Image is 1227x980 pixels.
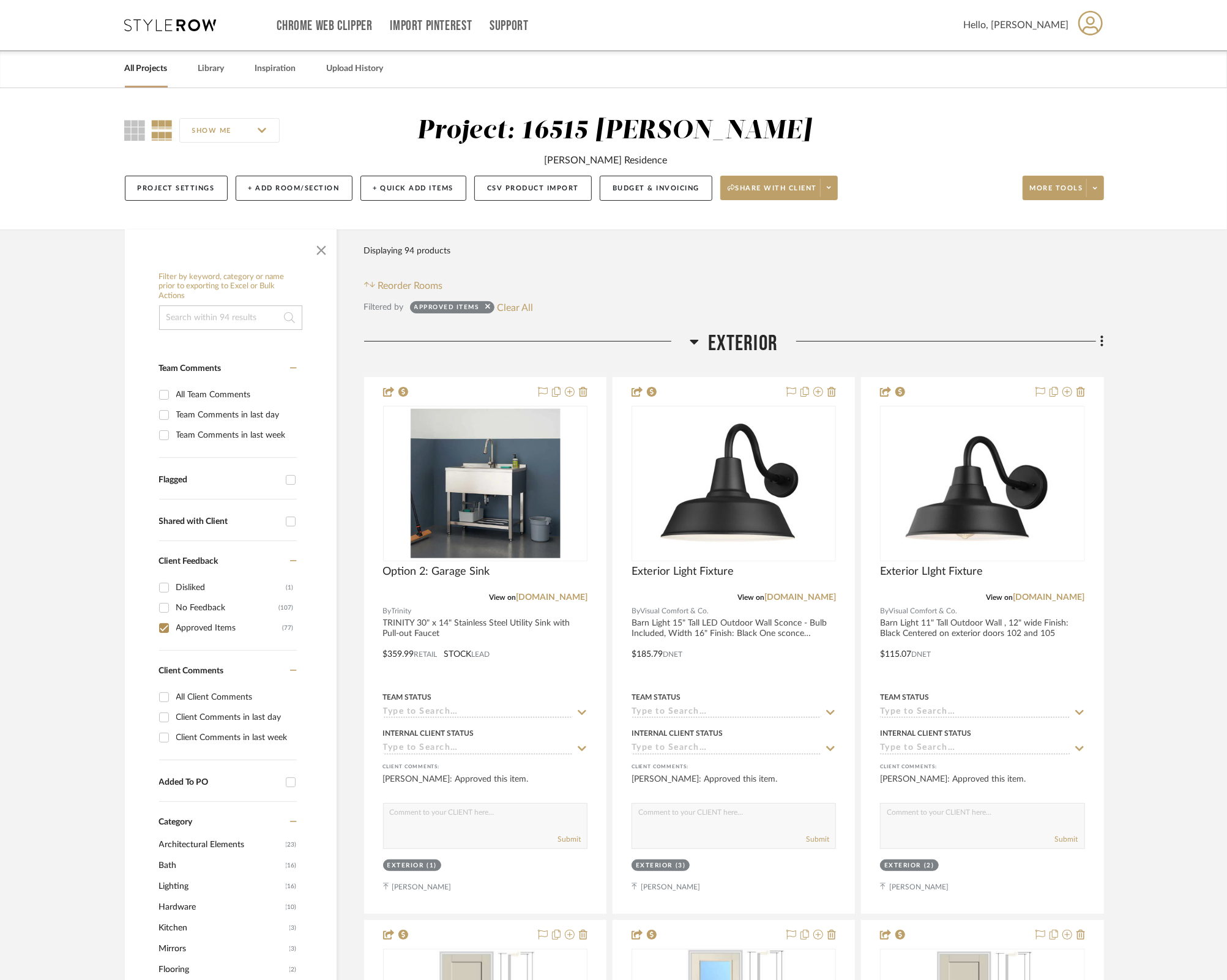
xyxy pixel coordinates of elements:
[889,605,957,617] span: Visual Comfort & Co.
[159,667,224,675] span: Client Comments
[636,861,673,870] div: Exterior
[277,21,373,31] a: Chrome Web Clipper
[176,425,294,445] div: Team Comments in last week
[708,331,778,357] span: Exterior
[880,692,929,703] div: Team Status
[1055,834,1078,845] button: Submit
[159,557,218,566] span: Client Feedback
[880,728,971,739] div: Internal Client Status
[427,861,438,870] div: (1)
[632,605,640,617] span: By
[159,475,280,485] div: Flagged
[279,598,294,618] div: (107)
[176,708,294,727] div: Client Comments in last day
[159,517,280,527] div: Shared with Client
[1023,176,1104,200] button: More tools
[383,692,432,703] div: Team Status
[764,593,836,602] a: [DOMAIN_NAME]
[924,861,934,870] div: (2)
[198,61,225,77] a: Library
[159,305,302,330] input: Search within 94 results
[364,239,451,263] div: Displaying 94 products
[880,565,983,578] span: Exterior LIght Fixture
[159,876,283,897] span: Lighting
[364,301,404,314] div: Filtered by
[176,598,279,618] div: No Feedback
[159,834,283,855] span: Architectural Elements
[360,176,467,201] button: + Quick Add Items
[176,578,286,597] div: Disliked
[176,728,294,747] div: Client Comments in last week
[498,299,534,315] button: Clear All
[159,364,222,373] span: Team Comments
[383,605,392,617] span: By
[327,61,384,77] a: Upload History
[632,743,821,755] input: Type to Search…
[882,407,1083,560] img: Exterior LIght Fixture
[880,743,1070,755] input: Type to Search…
[159,855,283,876] span: Bath
[125,176,228,201] button: Project Settings
[159,959,286,980] span: Flooring
[159,918,286,938] span: Kitchen
[286,877,297,896] span: (16)
[632,728,723,739] div: Internal Client Status
[474,176,592,201] button: CSV Product Import
[558,834,581,845] button: Submit
[720,176,838,200] button: Share with client
[640,605,709,617] span: Visual Comfort & Co.
[383,773,587,798] div: [PERSON_NAME]: Approved this item.
[1013,593,1085,602] a: [DOMAIN_NAME]
[383,743,573,755] input: Type to Search…
[632,692,681,703] div: Team Status
[986,594,1013,601] span: View on
[159,897,283,918] span: Hardware
[407,407,563,560] img: Option 2: Garage Sink
[880,605,889,617] span: By
[255,61,296,77] a: Inspiration
[880,773,1084,798] div: [PERSON_NAME]: Approved this item.
[544,153,667,168] div: [PERSON_NAME] Residence
[289,918,297,938] span: (3)
[286,835,297,855] span: (23)
[516,593,587,602] a: [DOMAIN_NAME]
[309,236,334,260] button: Close
[236,176,352,201] button: + Add Room/Section
[1030,184,1083,202] span: More tools
[676,861,686,870] div: (3)
[289,960,297,979] span: (2)
[159,817,193,828] span: Category
[176,618,283,638] div: Approved Items
[286,897,297,917] span: (10)
[490,21,528,31] a: Support
[387,861,424,870] div: Exterior
[286,578,294,597] div: (1)
[600,176,712,201] button: Budget & Invoicing
[806,834,829,845] button: Submit
[392,605,412,617] span: Trinity
[390,21,472,31] a: Import Pinterest
[125,61,168,77] a: All Projects
[632,565,734,578] span: Exterior Light Fixture
[176,405,294,425] div: Team Comments in last day
[159,938,286,959] span: Mirrors
[159,777,280,788] div: Added To PO
[417,118,812,144] div: Project: 16515 [PERSON_NAME]
[884,861,921,870] div: Exterior
[880,707,1070,719] input: Type to Search…
[632,707,821,719] input: Type to Search…
[414,303,479,315] div: Approved Items
[283,618,294,638] div: (77)
[159,272,302,301] h6: Filter by keyword, category or name prior to exporting to Excel or Bulk Actions
[964,18,1069,32] span: Hello, [PERSON_NAME]
[383,728,474,739] div: Internal Client Status
[489,594,516,601] span: View on
[648,407,819,560] img: Exterior Light Fixture
[737,594,764,601] span: View on
[632,773,836,798] div: [PERSON_NAME]: Approved this item.
[289,939,297,959] span: (3)
[383,707,573,719] input: Type to Search…
[286,856,297,875] span: (16)
[383,565,490,578] span: Option 2: Garage Sink
[176,687,294,707] div: All Client Comments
